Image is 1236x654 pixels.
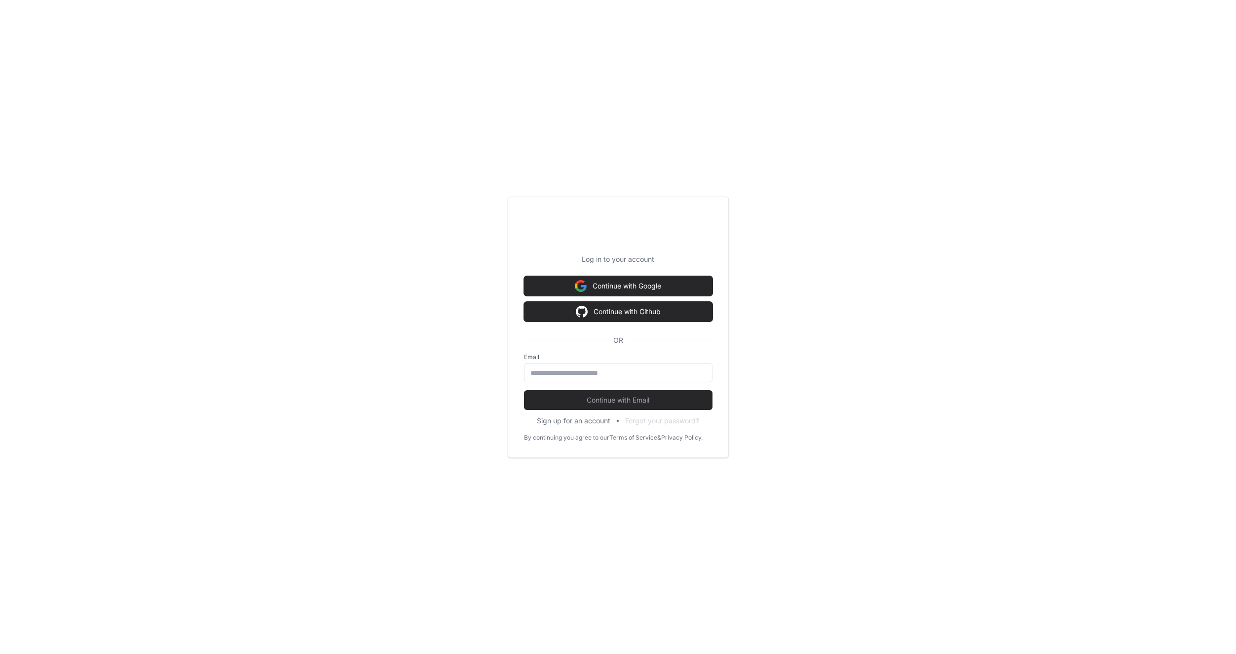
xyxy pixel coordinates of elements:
a: Privacy Policy. [661,434,703,442]
p: Log in to your account [524,254,712,264]
button: Continue with Github [524,302,712,322]
img: Sign in with google [575,276,587,296]
div: By continuing you agree to our [524,434,609,442]
button: Continue with Google [524,276,712,296]
span: OR [609,335,627,345]
button: Continue with Email [524,390,712,410]
div: & [657,434,661,442]
button: Forgot your password? [625,416,699,426]
label: Email [524,353,712,361]
img: Sign in with google [576,302,588,322]
span: Continue with Email [524,395,712,405]
a: Terms of Service [609,434,657,442]
button: Sign up for an account [537,416,610,426]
